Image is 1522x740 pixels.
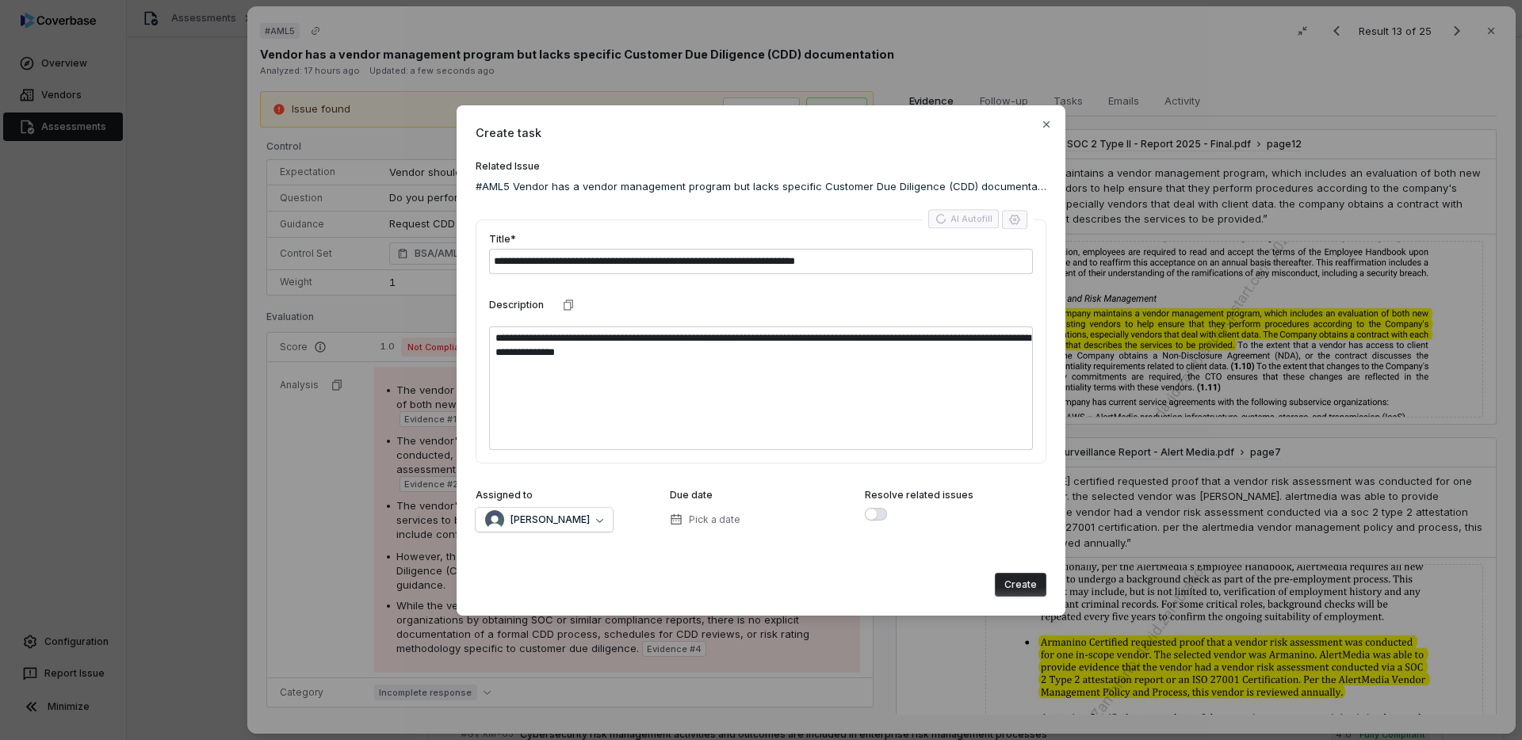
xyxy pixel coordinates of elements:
span: #AML5 Vendor has a vendor management program but lacks specific Customer Due Diligence (CDD) docu... [476,179,1046,195]
img: Kyle Saud avatar [485,510,504,529]
label: Due date [670,489,713,502]
button: Pick a date [665,503,745,536]
label: Description [489,299,544,311]
span: Resolve related issues [865,489,973,501]
label: Related Issue [476,160,1046,173]
label: Assigned to [476,489,533,502]
label: Title* [489,233,516,246]
span: Pick a date [689,513,740,526]
span: Create task [476,124,1046,141]
span: [PERSON_NAME] [511,513,590,526]
button: Create [995,573,1046,597]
